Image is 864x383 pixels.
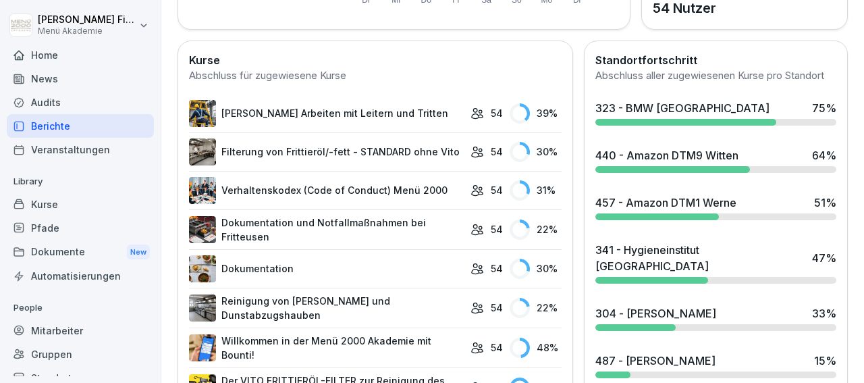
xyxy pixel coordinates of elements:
a: Automatisierungen [7,264,154,288]
div: 33 % [812,305,836,322]
a: Gruppen [7,342,154,366]
p: 54 [491,301,503,315]
p: 54 [491,222,503,236]
div: 22 % [510,298,562,318]
img: mfnj94a6vgl4cypi86l5ezmw.png [189,295,216,322]
img: lnrteyew03wyeg2dvomajll7.png [189,138,216,165]
div: 39 % [510,103,562,124]
a: 323 - BMW [GEOGRAPHIC_DATA]75% [590,95,842,131]
a: Kurse [7,193,154,216]
p: Library [7,171,154,193]
h2: Standortfortschritt [595,52,836,68]
img: hh3kvobgi93e94d22i1c6810.png [189,177,216,204]
div: 51 % [814,195,836,211]
img: jg117puhp44y4en97z3zv7dk.png [189,255,216,282]
div: 22 % [510,220,562,240]
div: 323 - BMW [GEOGRAPHIC_DATA] [595,100,769,116]
div: 15 % [814,353,836,369]
a: Audits [7,91,154,114]
a: 457 - Amazon DTM1 Werne51% [590,189,842,226]
div: 64 % [812,147,836,163]
div: 457 - Amazon DTM1 Werne [595,195,736,211]
p: People [7,297,154,319]
div: 304 - [PERSON_NAME] [595,305,716,322]
a: DokumenteNew [7,240,154,265]
p: 54 [491,340,503,355]
a: Dokumentation [189,255,464,282]
div: 47 % [812,250,836,266]
h2: Kurse [189,52,562,68]
a: Dokumentation und Notfallmaßnahmen bei Fritteusen [189,215,464,244]
div: 48 % [510,338,562,358]
div: Dokumente [7,240,154,265]
a: Verhaltenskodex (Code of Conduct) Menü 2000 [189,177,464,204]
a: [PERSON_NAME] Arbeiten mit Leitern und Tritten [189,100,464,127]
div: 440 - Amazon DTM9 Witten [595,147,738,163]
a: Veranstaltungen [7,138,154,161]
img: xh3bnih80d1pxcetv9zsuevg.png [189,334,216,361]
img: t30obnioake0y3p0okzoia1o.png [189,216,216,243]
a: News [7,67,154,91]
a: Reinigung von [PERSON_NAME] und Dunstabzugshauben [189,294,464,322]
a: 440 - Amazon DTM9 Witten64% [590,142,842,178]
a: Mitarbeiter [7,319,154,342]
div: Abschluss für zugewiesene Kurse [189,68,562,84]
img: v7bxruicv7vvt4ltkcopmkzf.png [189,100,216,127]
p: 54 [491,183,503,197]
a: Pfade [7,216,154,240]
p: [PERSON_NAME] Fiegert [38,14,136,26]
p: Menü Akademie [38,26,136,36]
a: Willkommen in der Menü 2000 Akademie mit Bounti! [189,334,464,362]
a: Home [7,43,154,67]
a: Berichte [7,114,154,138]
div: 341 - Hygieneinstitut [GEOGRAPHIC_DATA] [595,242,805,274]
div: 31 % [510,180,562,201]
a: 304 - [PERSON_NAME]33% [590,300,842,336]
div: Abschluss aller zugewiesenen Kurse pro Standort [595,68,836,84]
div: 487 - [PERSON_NAME] [595,353,715,369]
p: 54 [491,261,503,276]
a: Filterung von Frittieröl/-fett - STANDARD ohne Vito [189,138,464,165]
p: 54 [491,106,503,120]
div: New [127,245,150,260]
div: 30 % [510,259,562,279]
p: 54 [491,145,503,159]
a: 341 - Hygieneinstitut [GEOGRAPHIC_DATA]47% [590,236,842,289]
div: 30 % [510,142,562,162]
div: 75 % [812,100,836,116]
